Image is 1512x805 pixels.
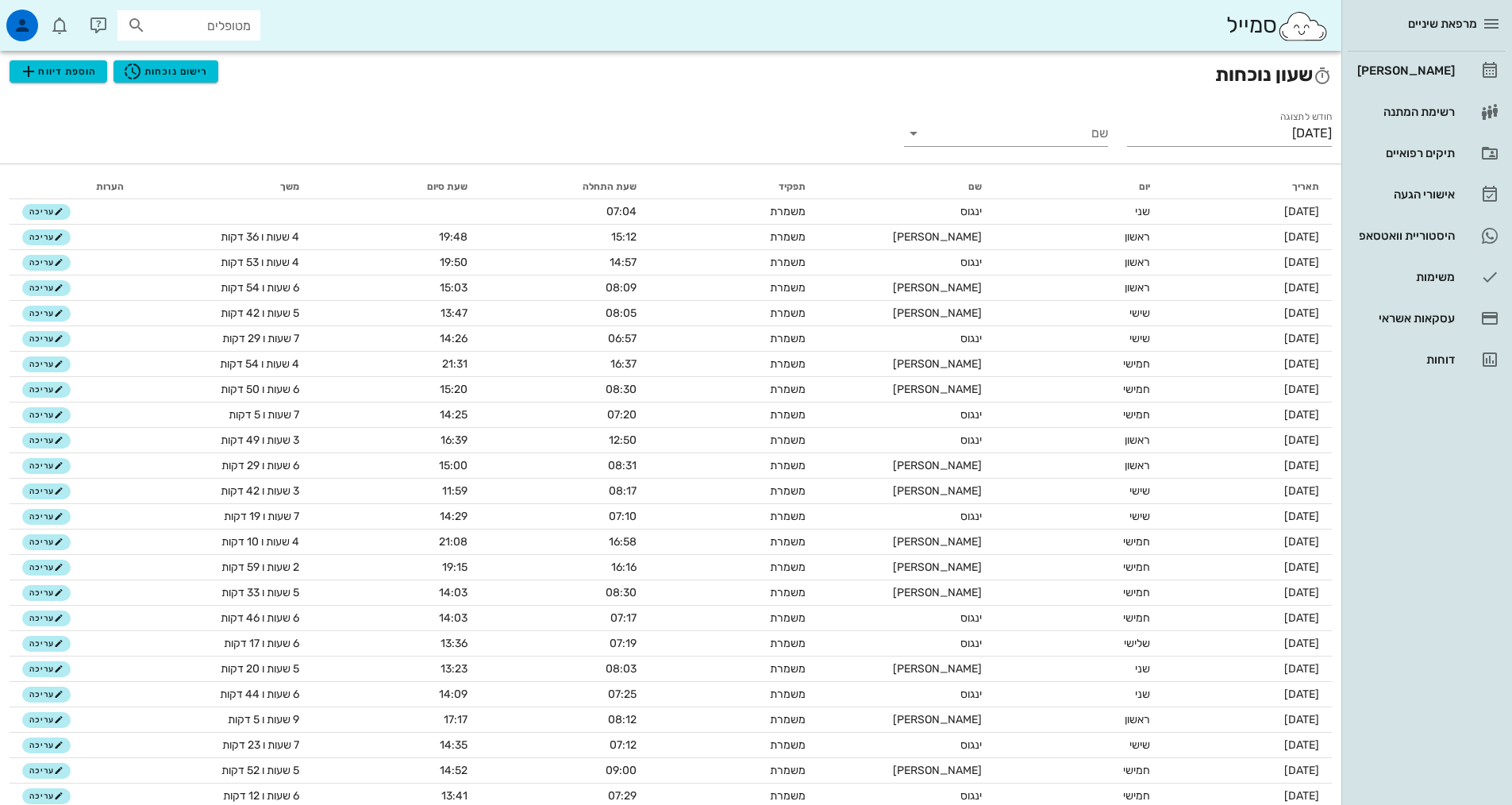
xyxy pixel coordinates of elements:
td: משמרת [649,530,818,555]
span: 15:12 [611,230,637,244]
span: [PERSON_NAME] [893,560,982,574]
button: עריכה [22,229,71,245]
td: משמרת [649,682,818,707]
span: 15:20 [440,383,467,396]
span: 4 שעות ו 54 דקות [220,357,299,371]
span: עריכה [29,487,63,496]
span: ינגוס [960,611,982,625]
span: 07:17 [610,611,637,625]
button: עריכה [22,255,71,271]
span: שישי [1129,738,1150,752]
span: ינגוס [960,738,982,752]
span: 3 שעות ו 42 דקות [221,484,299,498]
span: [DATE] [1284,230,1319,244]
span: 7 שעות ו 19 דקות [224,510,299,523]
span: עריכה [29,741,63,750]
th: הערות [83,174,137,199]
td: משמרת [649,377,818,402]
span: חמישי [1123,586,1150,599]
div: סמייל [1226,9,1329,43]
th: שעת התחלה [480,174,649,199]
span: חמישי [1123,560,1150,574]
span: עריכה [29,715,63,725]
span: [PERSON_NAME] [893,713,982,726]
span: ראשון [1125,256,1150,269]
span: [PERSON_NAME] [893,230,982,244]
span: 17:17 [444,713,467,726]
span: עריכה [29,512,63,522]
span: [PERSON_NAME] [893,306,982,320]
span: 08:17 [609,484,637,498]
span: עריכה [29,664,63,674]
span: 06:57 [608,332,637,345]
div: [PERSON_NAME] [1354,64,1455,77]
span: 5 שעות ו 20 דקות [221,662,299,676]
span: [PERSON_NAME] [893,484,982,498]
td: משמרת [649,657,818,682]
span: ראשון [1125,459,1150,472]
span: [PERSON_NAME] [893,764,982,777]
span: שישי [1129,332,1150,345]
a: תיקים רפואיים [1348,134,1506,172]
span: ינגוס [960,408,982,422]
span: עריכה [29,334,63,344]
span: [PERSON_NAME] [893,357,982,371]
td: משמרת [649,326,818,352]
button: עריכה [22,331,71,347]
span: חמישי [1123,764,1150,777]
span: ינגוס [960,332,982,345]
span: [DATE] [1284,281,1319,295]
td: משמרת [649,479,818,504]
button: עריכה [22,763,71,779]
span: [DATE] [1284,357,1319,371]
span: עריכה [29,563,63,572]
span: שעת התחלה [583,181,637,192]
span: 07:04 [606,205,637,218]
a: רשימת המתנה [1348,93,1506,131]
span: ינגוס [960,433,982,447]
button: עריכה [22,610,71,626]
span: הוספת דיווח [19,62,97,81]
span: 5 שעות ו 42 דקות [221,306,299,320]
span: שני [1135,688,1150,701]
span: עריכה [29,461,63,471]
td: משמרת [649,555,818,580]
td: משמרת [649,225,818,250]
span: 12:50 [609,433,637,447]
td: משמרת [649,504,818,530]
span: 07:12 [610,738,637,752]
span: 5 שעות ו 33 דקות [221,586,299,599]
button: עריכה [22,509,71,525]
span: 4 שעות ו 36 דקות [221,230,299,244]
span: [PERSON_NAME] [893,383,982,396]
span: [PERSON_NAME] [893,586,982,599]
span: עריכה [29,283,63,293]
div: רשימת המתנה [1354,106,1455,118]
button: עריכה [22,483,71,499]
span: [DATE] [1284,306,1319,320]
span: עריכה [29,766,63,776]
span: 08:30 [606,383,637,396]
a: היסטוריית וואטסאפ [1348,217,1506,255]
span: 14:29 [440,510,467,523]
td: משמרת [649,428,818,453]
span: 14:03 [439,586,467,599]
button: עריכה [22,458,71,474]
span: 14:52 [440,764,467,777]
span: 21:31 [442,357,467,371]
a: אישורי הגעה [1348,175,1506,214]
span: שישי [1129,510,1150,523]
span: עריכה [29,537,63,547]
span: שישי [1129,484,1150,498]
a: משימות [1348,258,1506,296]
span: 19:48 [439,230,467,244]
span: ינגוס [960,688,982,701]
td: משמרת [649,301,818,326]
span: [DATE] [1284,535,1319,549]
span: 2 שעות ו 59 דקות [221,560,299,574]
span: עריכה [29,410,63,420]
button: עריכה [22,280,71,296]
div: משימות [1354,271,1455,283]
span: 15:03 [440,281,467,295]
span: [DATE] [1284,789,1319,803]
